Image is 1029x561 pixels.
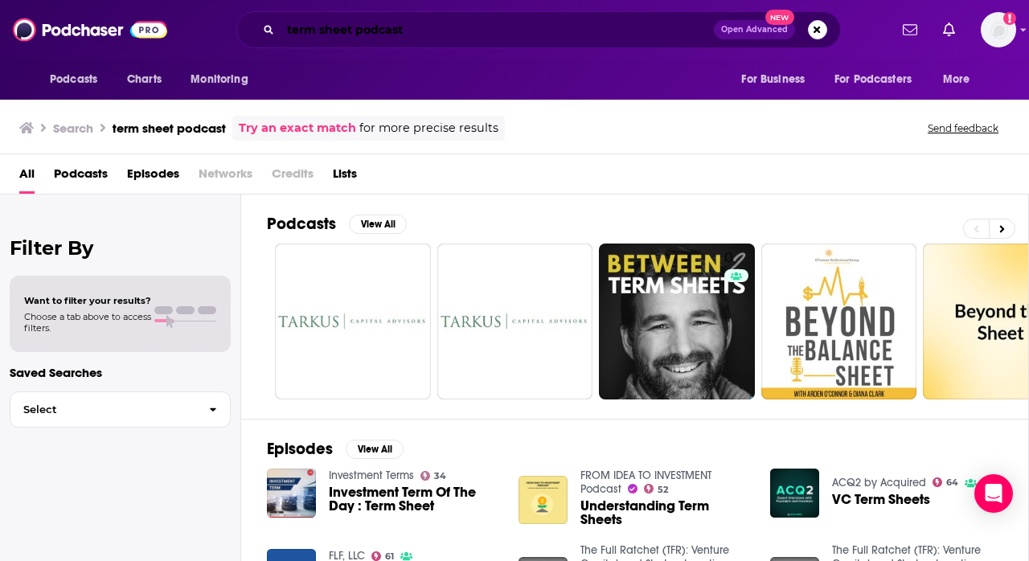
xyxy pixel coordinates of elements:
button: open menu [824,64,935,95]
a: 64 [933,477,959,487]
button: open menu [932,64,990,95]
button: Open AdvancedNew [714,20,795,39]
img: User Profile [981,12,1016,47]
h2: Filter By [10,236,231,260]
a: Try an exact match [239,119,356,137]
span: Monitoring [191,68,248,91]
span: For Podcasters [834,68,912,91]
button: View All [346,440,404,459]
span: New [765,10,794,25]
button: Show profile menu [981,12,1016,47]
div: Search podcasts, credits, & more... [236,11,841,48]
span: Want to filter your results? [24,295,151,306]
span: for more precise results [359,119,498,137]
span: Select [10,404,196,415]
a: EpisodesView All [267,439,404,459]
a: 0 [599,244,755,399]
input: Search podcasts, credits, & more... [281,17,714,43]
a: Charts [117,64,171,95]
a: Show notifications dropdown [937,16,961,43]
span: Networks [199,161,252,194]
span: Choose a tab above to access filters. [24,311,151,334]
img: VC Term Sheets [770,469,819,518]
span: Open Advanced [721,26,788,34]
img: Investment Term Of The Day : Term Sheet [267,469,316,518]
span: 61 [385,553,394,560]
button: open menu [179,64,269,95]
span: Logged in as amandalamPR [981,12,1016,47]
img: Podchaser - Follow, Share and Rate Podcasts [13,14,167,45]
h3: term sheet podcast [113,121,226,136]
div: Open Intercom Messenger [974,474,1013,513]
button: Send feedback [923,121,1003,135]
span: For Business [741,68,805,91]
a: 52 [644,484,669,493]
a: Investment Terms [329,469,414,482]
button: open menu [39,64,118,95]
a: 34 [420,471,447,481]
span: Charts [127,68,162,91]
a: Understanding Term Sheets [580,499,751,526]
a: Investment Term Of The Day : Term Sheet [329,485,499,513]
a: VC Term Sheets [832,493,930,506]
a: Lists [333,161,357,194]
div: 0 [724,250,748,393]
a: FROM IDEA TO INVESTMENT Podcast [580,469,711,496]
h2: Episodes [267,439,333,459]
img: Understanding Term Sheets [519,476,568,525]
span: 34 [434,473,446,480]
span: More [943,68,970,91]
h2: Podcasts [267,214,336,234]
h3: Search [53,121,93,136]
button: Select [10,391,231,428]
span: 52 [658,486,668,493]
span: Podcasts [50,68,97,91]
span: Credits [272,161,314,194]
a: Episodes [127,161,179,194]
a: ACQ2 by Acquired [832,476,926,489]
span: 64 [946,479,958,486]
a: All [19,161,35,194]
a: Podcasts [54,161,108,194]
svg: Add a profile image [1003,12,1016,25]
button: open menu [730,64,825,95]
p: Saved Searches [10,365,231,380]
a: 61 [371,551,395,561]
a: Show notifications dropdown [896,16,924,43]
button: View All [349,215,407,234]
a: PodcastsView All [267,214,407,234]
